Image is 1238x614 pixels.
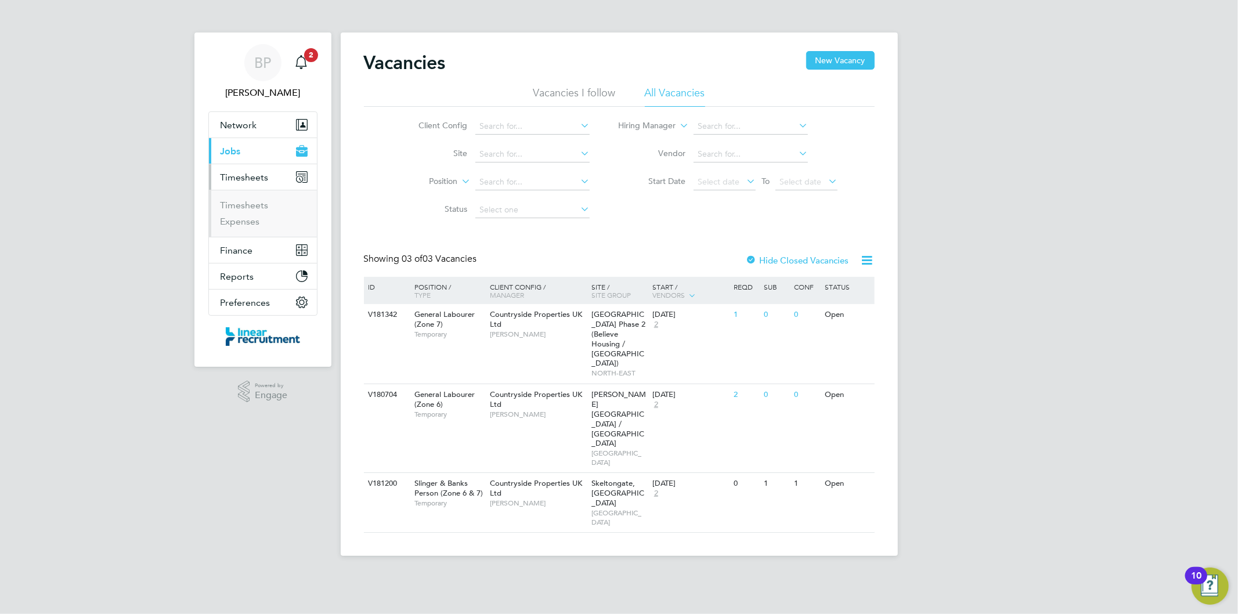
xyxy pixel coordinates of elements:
[414,330,484,339] span: Temporary
[304,48,318,62] span: 2
[475,146,590,162] input: Search for...
[761,473,791,494] div: 1
[194,32,331,367] nav: Main navigation
[652,479,728,489] div: [DATE]
[391,176,457,187] label: Position
[221,120,257,131] span: Network
[255,391,287,400] span: Engage
[652,489,660,499] span: 2
[400,204,467,214] label: Status
[209,237,317,263] button: Finance
[487,277,589,305] div: Client Config /
[652,390,728,400] div: [DATE]
[792,277,822,297] div: Conf
[822,384,872,406] div: Open
[364,253,479,265] div: Showing
[208,86,317,100] span: Bethan Parr
[414,290,431,299] span: Type
[490,478,582,498] span: Countryside Properties UK Ltd
[589,277,649,305] div: Site /
[731,473,761,494] div: 0
[792,384,822,406] div: 0
[490,389,582,409] span: Countryside Properties UK Ltd
[619,176,685,186] label: Start Date
[414,309,475,329] span: General Labourer (Zone 7)
[619,148,685,158] label: Vendor
[806,51,875,70] button: New Vacancy
[364,51,446,74] h2: Vacancies
[208,44,317,100] a: BP[PERSON_NAME]
[490,309,582,329] span: Countryside Properties UK Ltd
[221,297,270,308] span: Preferences
[591,290,631,299] span: Site Group
[591,478,644,508] span: Skeltongate, [GEOGRAPHIC_DATA]
[255,381,287,391] span: Powered by
[209,112,317,138] button: Network
[822,304,872,326] div: Open
[208,327,317,346] a: Go to home page
[254,55,271,70] span: BP
[221,172,269,183] span: Timesheets
[414,389,475,409] span: General Labourer (Zone 6)
[652,310,728,320] div: [DATE]
[366,384,406,406] div: V180704
[366,304,406,326] div: V181342
[366,473,406,494] div: V181200
[792,304,822,326] div: 0
[731,277,761,297] div: Reqd
[400,148,467,158] label: Site
[209,263,317,289] button: Reports
[591,389,646,448] span: [PERSON_NAME][GEOGRAPHIC_DATA] / [GEOGRAPHIC_DATA]
[731,384,761,406] div: 2
[490,410,586,419] span: [PERSON_NAME]
[209,190,317,237] div: Timesheets
[533,86,616,107] li: Vacancies I follow
[221,245,253,256] span: Finance
[209,290,317,315] button: Preferences
[694,146,808,162] input: Search for...
[822,473,872,494] div: Open
[209,164,317,190] button: Timesheets
[414,478,483,498] span: Slinger & Banks Person (Zone 6 & 7)
[221,146,241,157] span: Jobs
[238,381,287,403] a: Powered byEngage
[698,176,739,187] span: Select date
[209,138,317,164] button: Jobs
[400,120,467,131] label: Client Config
[758,174,773,189] span: To
[414,499,484,508] span: Temporary
[649,277,731,306] div: Start /
[475,202,590,218] input: Select one
[609,120,676,132] label: Hiring Manager
[761,304,791,326] div: 0
[221,271,254,282] span: Reports
[414,410,484,419] span: Temporary
[779,176,821,187] span: Select date
[652,320,660,330] span: 2
[402,253,423,265] span: 03 of
[652,290,685,299] span: Vendors
[366,277,406,297] div: ID
[746,255,849,266] label: Hide Closed Vacancies
[1191,576,1201,591] div: 10
[490,290,524,299] span: Manager
[1192,568,1229,605] button: Open Resource Center, 10 new notifications
[591,369,647,378] span: NORTH-EAST
[221,216,260,227] a: Expenses
[406,277,487,305] div: Position /
[761,384,791,406] div: 0
[402,253,477,265] span: 03 Vacancies
[475,174,590,190] input: Search for...
[792,473,822,494] div: 1
[822,277,872,297] div: Status
[761,277,791,297] div: Sub
[591,449,647,467] span: [GEOGRAPHIC_DATA]
[475,118,590,135] input: Search for...
[731,304,761,326] div: 1
[221,200,269,211] a: Timesheets
[694,118,808,135] input: Search for...
[591,309,645,368] span: [GEOGRAPHIC_DATA] Phase 2 (Believe Housing / [GEOGRAPHIC_DATA])
[652,400,660,410] span: 2
[290,44,313,81] a: 2
[645,86,705,107] li: All Vacancies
